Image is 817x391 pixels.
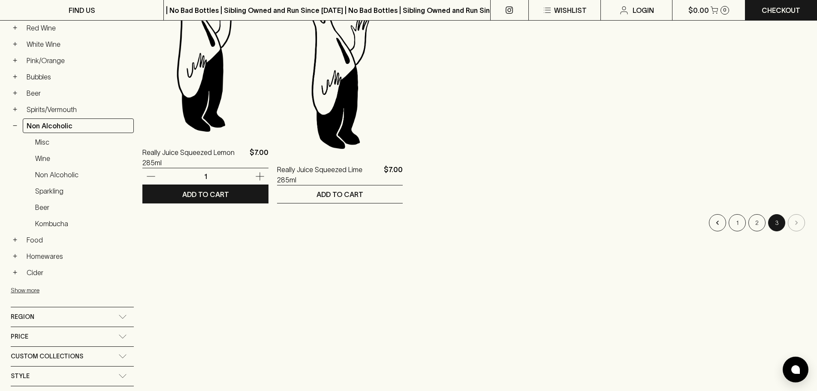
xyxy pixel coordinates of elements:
span: Custom Collections [11,351,83,362]
button: Go to previous page [709,214,726,231]
button: + [11,105,19,114]
p: $7.00 [250,147,268,168]
a: Bubbles [23,70,134,84]
a: White Wine [23,37,134,52]
p: Wishlist [554,5,587,15]
button: + [11,56,19,65]
a: Really Juice Squeezed Lime 285ml [277,164,381,185]
a: Cider [23,265,134,280]
button: + [11,89,19,97]
button: + [11,40,19,48]
button: + [11,24,19,32]
button: + [11,252,19,261]
span: Price [11,331,28,342]
a: Food [23,233,134,247]
a: Beer [31,200,134,215]
nav: pagination navigation [142,214,806,231]
p: Checkout [762,5,800,15]
span: Region [11,312,34,322]
a: Non Alcoholic [31,167,134,182]
a: Red Wine [23,21,134,35]
a: Kombucha [31,216,134,231]
p: $0.00 [688,5,709,15]
button: + [11,236,19,244]
div: Price [11,327,134,346]
p: 0 [723,8,727,12]
img: Blackhearts & Sparrows Man [277,1,403,152]
button: + [11,268,19,277]
button: ADD TO CART [142,185,268,203]
span: Style [11,371,30,382]
button: page 3 [768,214,785,231]
button: ADD TO CART [277,185,403,203]
p: $7.00 [384,164,403,185]
div: Region [11,307,134,327]
a: Wine [31,151,134,166]
a: Non Alcoholic [23,118,134,133]
button: + [11,73,19,81]
a: Beer [23,86,134,100]
div: Custom Collections [11,347,134,366]
img: bubble-icon [791,365,800,374]
p: 1 [195,172,216,181]
a: Spirits/Vermouth [23,102,134,117]
button: Show more [11,282,123,299]
p: Login [633,5,654,15]
button: − [11,121,19,130]
a: Pink/Orange [23,53,134,68]
p: FIND US [69,5,95,15]
p: ADD TO CART [317,189,363,200]
a: Homewares [23,249,134,264]
p: ADD TO CART [182,189,229,200]
button: Go to page 2 [748,214,766,231]
a: Sparkling [31,184,134,198]
a: Really Juice Squeezed Lemon 285ml [142,147,246,168]
button: Go to page 1 [729,214,746,231]
a: Misc [31,135,134,149]
div: Style [11,367,134,386]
